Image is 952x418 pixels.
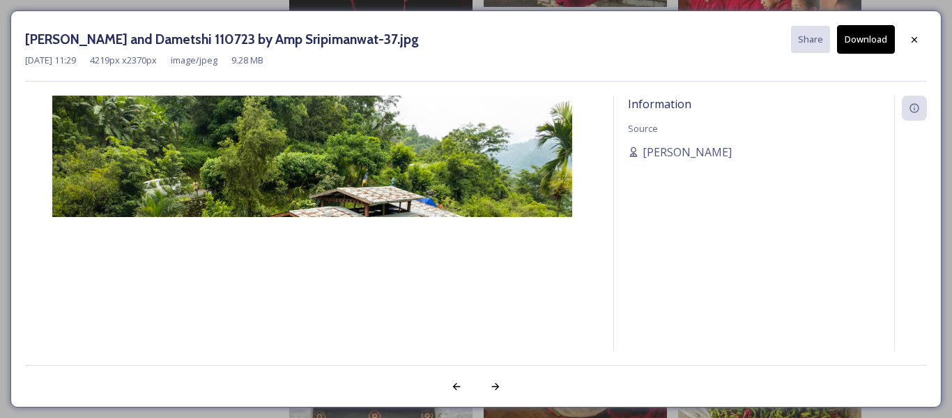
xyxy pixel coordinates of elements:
span: Information [628,96,691,112]
span: [DATE] 11:29 [25,54,76,67]
button: Share [791,26,830,53]
h3: [PERSON_NAME] and Dametshi 110723 by Amp Sripimanwat-37.jpg [25,29,419,50]
button: Download [837,25,895,54]
span: 4219 px x 2370 px [90,54,157,67]
span: Source [628,122,658,135]
span: [PERSON_NAME] [643,144,732,161]
span: image/jpeg [171,54,217,67]
img: Mongar%20and%20Dametshi%20110723%20by%20Amp%20Sripimanwat-37.jpg [25,96,599,388]
span: 9.28 MB [231,54,263,67]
